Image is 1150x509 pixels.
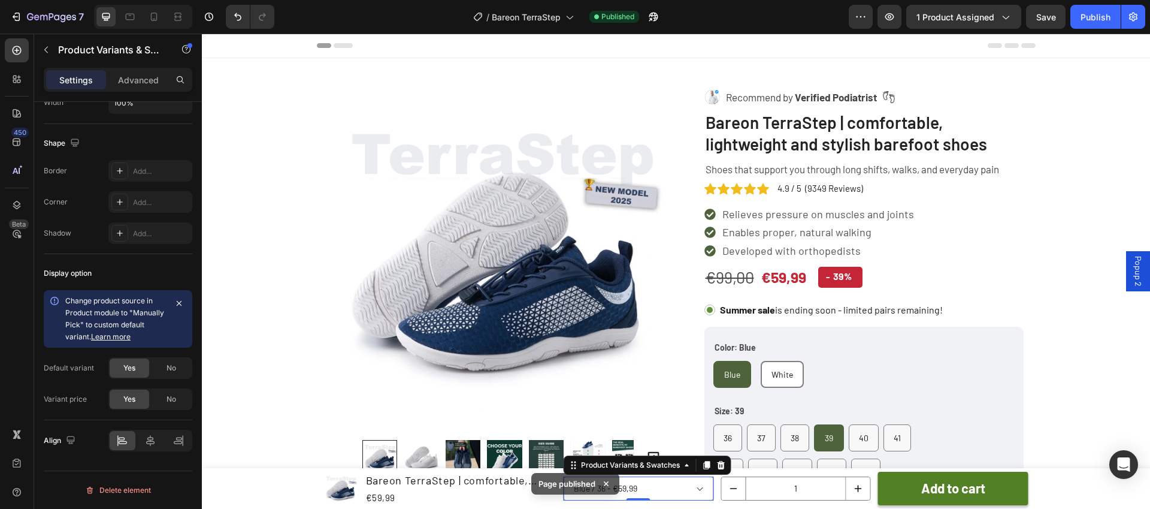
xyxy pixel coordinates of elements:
[593,58,675,70] strong: Verified Podiatrist
[486,11,489,23] span: /
[906,5,1021,29] button: 1 product assigned
[59,74,93,86] p: Settings
[492,11,561,23] span: Bareon TerraStep
[518,270,573,282] strong: Summer sale
[1070,5,1121,29] button: Publish
[570,336,591,346] span: White
[719,443,783,467] div: Add to cart
[118,74,159,86] p: Advanced
[109,92,192,113] input: Auto
[44,363,94,374] div: Default variant
[163,438,355,456] h1: Bareon TerraStep | comfortable, lightweight and stylish barefoot shoes
[555,399,564,409] span: 37
[1026,5,1066,29] button: Save
[202,34,1150,509] iframe: To enrich screen reader interactions, please activate Accessibility in Grammarly extension settings
[44,97,63,108] div: Width
[85,483,151,498] div: Delete element
[1036,12,1056,22] span: Save
[163,456,355,472] div: €59,99
[681,58,693,70] img: gempages_568734958370161534-a92c0991-d4f5-4d47-9397-a2526e26b400.png
[659,433,668,444] span: 46
[589,399,597,409] span: 38
[377,426,480,437] div: Product Variants & Swatches
[622,236,630,252] div: -
[44,165,67,176] div: Border
[11,128,29,137] div: 450
[78,10,84,24] p: 7
[5,5,89,29] button: 7
[440,412,464,436] button: Carousel Next Arrow
[44,228,71,239] div: Shadow
[556,433,565,444] span: 43
[123,394,135,405] span: Yes
[44,268,92,279] div: Display option
[644,444,668,466] button: increment
[522,399,530,409] span: 36
[623,399,631,409] span: 39
[504,129,821,141] p: Shoes that support you through long shifts, walks, and everyday pain
[226,5,274,29] div: Undo/Redo
[519,444,543,466] button: decrement
[625,433,634,444] span: 45
[520,192,712,206] p: Enables proper, natural walking
[520,210,659,224] span: Developed with orthopedists
[44,433,78,449] div: Align
[916,11,994,23] span: 1 product assigned
[58,43,160,57] p: Product Variants & Swatches
[518,270,741,283] p: is ending soon - limited pairs remaining!
[503,56,518,71] img: gempages_568734958370161534-6b7e88bf-90a3-4e63-ab53-5917931d4079.png
[44,135,82,152] div: Shape
[133,228,189,239] div: Add...
[44,481,192,500] button: Delete element
[522,336,538,346] span: Blue
[657,399,667,409] span: 40
[503,232,553,255] div: €99,00
[503,77,822,123] h1: Bareon TerraStep | comfortable, lightweight and stylish barefoot shoes
[520,174,712,187] span: Relieves pressure on muscles and joints
[133,166,189,177] div: Add...
[591,433,600,444] span: 44
[576,149,661,160] p: 4.9 / 5 (9349 Reviews)
[538,478,595,490] p: Page published
[692,399,699,409] span: 41
[512,369,543,386] legend: Size: 39
[601,11,634,22] span: Published
[9,219,29,229] div: Beta
[1109,450,1138,479] div: Open Intercom Messenger
[1081,11,1110,23] div: Publish
[133,197,189,208] div: Add...
[558,233,606,255] div: €59,99
[524,58,591,70] span: Recommend by
[930,222,942,253] span: Popup 2
[167,363,176,374] span: No
[65,296,164,341] span: Change product source in Product module to "Manually Pick" to custom default variant.
[676,438,827,472] button: Add to cart
[543,444,644,466] input: quantity
[44,197,68,207] div: Corner
[44,394,87,405] div: Variant price
[512,305,555,323] legend: Color: Blue
[123,363,135,374] span: Yes
[91,332,131,341] a: Learn more
[167,394,176,405] span: No
[630,236,651,251] div: 39%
